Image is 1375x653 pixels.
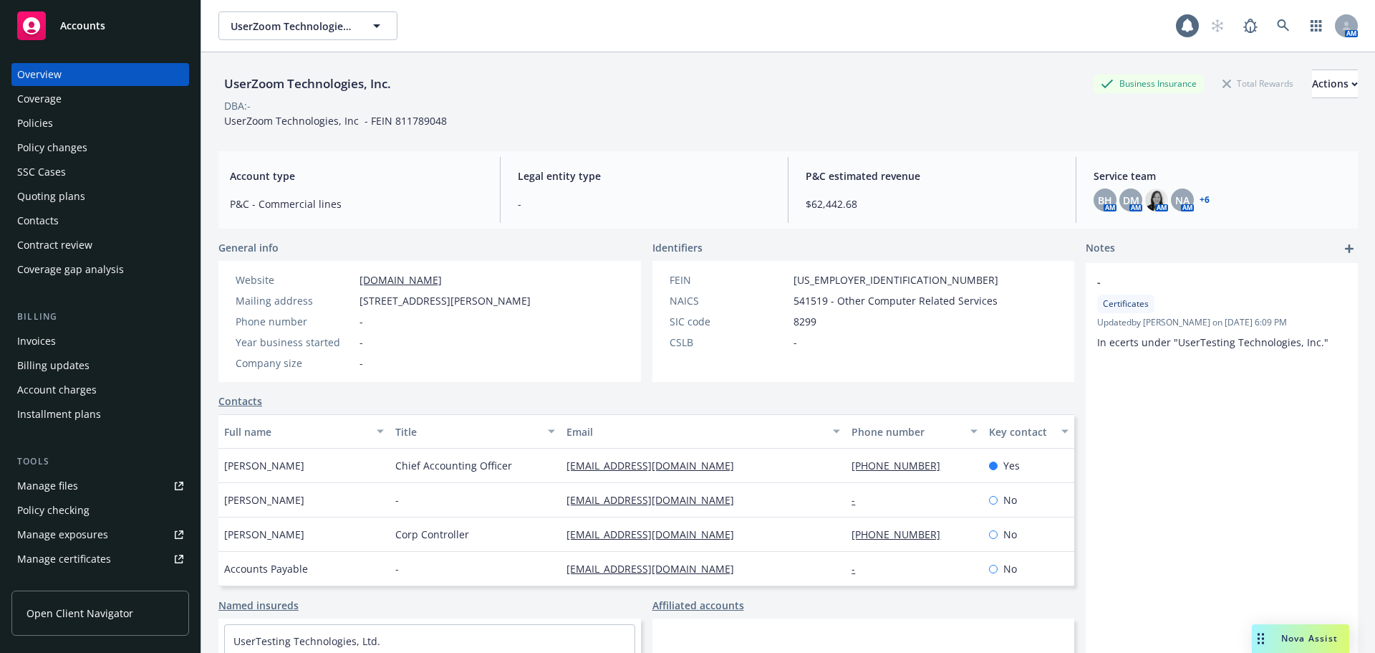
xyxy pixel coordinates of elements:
[11,378,189,401] a: Account charges
[395,424,539,439] div: Title
[1097,316,1346,329] span: Updated by [PERSON_NAME] on [DATE] 6:09 PM
[11,403,189,426] a: Installment plans
[360,356,363,371] span: -
[11,548,189,571] a: Manage certificates
[11,63,189,86] a: Overview
[395,561,399,576] span: -
[395,458,512,473] span: Chief Accounting Officer
[561,414,846,449] button: Email
[17,475,78,497] div: Manage files
[17,499,90,522] div: Policy checking
[218,75,397,93] div: UserZoom Technologies, Inc.
[11,87,189,110] a: Coverage
[1003,561,1017,576] span: No
[793,293,998,308] span: 541519 - Other Computer Related Services
[989,424,1053,439] div: Key contact
[17,161,66,183] div: SSC Cases
[236,335,354,350] div: Year business started
[17,548,111,571] div: Manage certificates
[360,335,363,350] span: -
[851,459,952,472] a: [PHONE_NUMBER]
[1312,70,1358,98] button: Actions
[1003,527,1017,542] span: No
[11,499,189,522] a: Policy checking
[224,561,308,576] span: Accounts Payable
[224,458,304,473] span: [PERSON_NAME]
[1003,458,1020,473] span: Yes
[224,98,251,113] div: DBA: -
[983,414,1074,449] button: Key contact
[1341,240,1358,257] a: add
[1145,189,1168,211] img: photo
[793,272,998,287] span: [US_EMPLOYER_IDENTIFICATION_NUMBER]
[11,234,189,257] a: Contract review
[1003,492,1017,507] span: No
[233,634,380,648] a: UserTesting Technologies, Ltd.
[360,314,363,329] span: -
[11,354,189,377] a: Billing updates
[236,356,354,371] div: Company size
[1281,632,1338,644] span: Nova Assist
[1094,75,1204,92] div: Business Insurance
[224,424,368,439] div: Full name
[218,414,390,449] button: Full name
[17,87,62,110] div: Coverage
[17,378,97,401] div: Account charges
[17,523,108,546] div: Manage exposures
[1086,263,1358,361] div: -CertificatesUpdatedby [PERSON_NAME] on [DATE] 6:09 PMIn ecerts under "UserTesting Technologies, ...
[518,196,771,211] span: -
[17,403,101,426] div: Installment plans
[1269,11,1298,40] a: Search
[518,168,771,183] span: Legal entity type
[390,414,561,449] button: Title
[11,112,189,135] a: Policies
[1200,196,1210,204] a: +6
[670,293,788,308] div: NAICS
[1203,11,1232,40] a: Start snowing
[11,572,189,595] a: Manage claims
[851,493,867,507] a: -
[652,240,703,255] span: Identifiers
[670,314,788,329] div: SIC code
[17,258,124,281] div: Coverage gap analysis
[231,19,354,34] span: UserZoom Technologies, Inc.
[17,234,92,257] div: Contract review
[851,528,952,541] a: [PHONE_NUMBER]
[17,209,59,232] div: Contacts
[566,562,746,576] a: [EMAIL_ADDRESS][DOMAIN_NAME]
[11,136,189,159] a: Policy changes
[360,273,442,287] a: [DOMAIN_NAME]
[1097,275,1309,290] span: -
[17,330,56,353] div: Invoices
[236,314,354,329] div: Phone number
[566,424,824,439] div: Email
[11,6,189,46] a: Accounts
[230,168,483,183] span: Account type
[224,114,447,128] span: UserZoom Technologies, Inc - FEIN 811789048
[1094,168,1346,183] span: Service team
[1123,193,1139,208] span: DM
[395,492,399,507] span: -
[1086,240,1115,257] span: Notes
[26,606,133,621] span: Open Client Navigator
[11,209,189,232] a: Contacts
[17,572,90,595] div: Manage claims
[1302,11,1331,40] a: Switch app
[11,475,189,497] a: Manage files
[1103,297,1149,310] span: Certificates
[1252,624,1349,653] button: Nova Assist
[846,414,983,449] button: Phone number
[360,293,531,308] span: [STREET_ADDRESS][PERSON_NAME]
[236,293,354,308] div: Mailing address
[566,493,746,507] a: [EMAIL_ADDRESS][DOMAIN_NAME]
[11,454,189,469] div: Tools
[1236,11,1265,40] a: Report a Bug
[652,598,744,613] a: Affiliated accounts
[11,185,189,208] a: Quoting plans
[806,196,1058,211] span: $62,442.68
[566,459,746,472] a: [EMAIL_ADDRESS][DOMAIN_NAME]
[11,258,189,281] a: Coverage gap analysis
[236,272,354,287] div: Website
[1252,624,1270,653] div: Drag to move
[1098,193,1112,208] span: BH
